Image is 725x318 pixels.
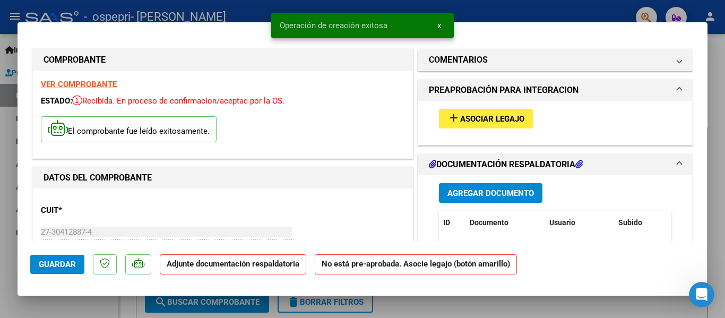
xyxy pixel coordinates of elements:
[447,111,460,124] mat-icon: add
[618,218,642,227] span: Subido
[418,49,692,71] mat-expansion-panel-header: COMENTARIOS
[429,158,583,171] h1: DOCUMENTACIÓN RESPALDATORIA
[614,211,667,234] datatable-header-cell: Subido
[465,211,545,234] datatable-header-cell: Documento
[72,96,284,106] span: Recibida. En proceso de confirmacion/aceptac por la OS.
[447,188,534,198] span: Agregar Documento
[315,254,517,275] strong: No está pre-aprobada. Asocie legajo (botón amarillo)
[667,211,720,234] datatable-header-cell: Acción
[41,204,150,217] p: CUIT
[443,218,450,227] span: ID
[439,183,542,203] button: Agregar Documento
[418,154,692,175] mat-expansion-panel-header: DOCUMENTACIÓN RESPALDATORIA
[429,54,488,66] h1: COMENTARIOS
[460,114,524,124] span: Asociar Legajo
[41,116,217,142] p: El comprobante fue leído exitosamente.
[429,16,450,35] button: x
[439,211,465,234] datatable-header-cell: ID
[41,96,72,106] span: ESTADO:
[437,21,441,30] span: x
[167,259,299,269] strong: Adjunte documentación respaldatoria
[470,218,508,227] span: Documento
[44,55,106,65] strong: COMPROBANTE
[41,80,117,89] a: VER COMPROBANTE
[280,20,387,31] span: Operación de creación exitosa
[44,173,152,183] strong: DATOS DEL COMPROBANTE
[418,80,692,101] mat-expansion-panel-header: PREAPROBACIÓN PARA INTEGRACION
[545,211,614,234] datatable-header-cell: Usuario
[689,282,714,307] iframe: Intercom live chat
[39,260,76,269] span: Guardar
[418,101,692,145] div: PREAPROBACIÓN PARA INTEGRACION
[30,255,84,274] button: Guardar
[549,218,575,227] span: Usuario
[439,109,533,128] button: Asociar Legajo
[429,84,579,97] h1: PREAPROBACIÓN PARA INTEGRACION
